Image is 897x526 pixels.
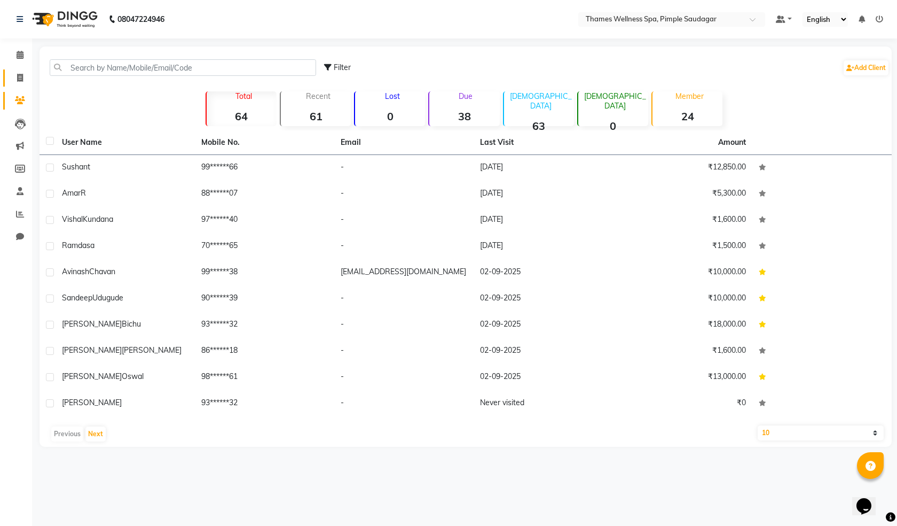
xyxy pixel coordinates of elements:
span: [PERSON_NAME] [122,345,182,355]
p: Recent [285,91,351,101]
td: ₹1,500.00 [613,234,752,260]
td: [DATE] [474,207,613,234]
td: 02-09-2025 [474,365,613,391]
td: - [334,207,474,234]
span: R [81,188,86,198]
strong: 61 [281,110,351,123]
th: Email [334,130,474,155]
b: 08047224946 [117,4,164,34]
th: User Name [56,130,195,155]
td: 02-09-2025 [474,286,613,312]
td: [EMAIL_ADDRESS][DOMAIN_NAME] [334,260,474,286]
td: ₹0 [613,391,752,417]
p: [DEMOGRAPHIC_DATA] [508,91,574,111]
span: Ramdas [62,241,90,250]
td: - [334,181,474,207]
td: - [334,155,474,181]
td: ₹10,000.00 [613,286,752,312]
td: - [334,286,474,312]
td: ₹10,000.00 [613,260,752,286]
span: Amar [62,188,81,198]
td: Never visited [474,391,613,417]
p: Due [431,91,499,101]
td: - [334,391,474,417]
strong: 0 [578,119,648,133]
td: ₹12,850.00 [613,155,752,181]
p: Lost [359,91,425,101]
td: ₹18,000.00 [613,312,752,338]
td: 02-09-2025 [474,260,613,286]
span: Sushant [62,162,90,172]
a: Add Client [844,60,888,75]
span: Udugude [92,293,123,303]
td: 02-09-2025 [474,312,613,338]
td: - [334,365,474,391]
span: Vishal [62,214,83,224]
th: Last Visit [474,130,613,155]
td: 02-09-2025 [474,338,613,365]
td: [DATE] [474,155,613,181]
p: Total [211,91,277,101]
td: [DATE] [474,234,613,260]
span: Avinash [62,267,89,276]
span: [PERSON_NAME] [62,372,122,381]
span: Filter [334,63,351,72]
span: [PERSON_NAME] [62,319,122,329]
p: [DEMOGRAPHIC_DATA] [583,91,648,111]
span: Oswal [122,372,144,381]
span: a [90,241,95,250]
button: Next [85,427,106,442]
th: Amount [712,130,752,154]
td: - [334,338,474,365]
strong: 0 [355,110,425,123]
p: Member [657,91,722,101]
iframe: chat widget [852,483,886,515]
img: logo [27,4,100,34]
td: [DATE] [474,181,613,207]
strong: 24 [652,110,722,123]
strong: 63 [504,119,574,133]
span: Kundana [83,214,113,224]
td: ₹1,600.00 [613,207,752,234]
td: ₹13,000.00 [613,365,752,391]
span: Chavan [89,267,115,276]
td: - [334,234,474,260]
span: [PERSON_NAME] [62,398,122,407]
input: Search by Name/Mobile/Email/Code [50,59,316,76]
strong: 64 [207,110,277,123]
span: Sandeep [62,293,92,303]
td: ₹1,600.00 [613,338,752,365]
td: ₹5,300.00 [613,181,752,207]
td: - [334,312,474,338]
span: [PERSON_NAME] [62,345,122,355]
span: Bichu [122,319,141,329]
strong: 38 [429,110,499,123]
th: Mobile No. [195,130,334,155]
